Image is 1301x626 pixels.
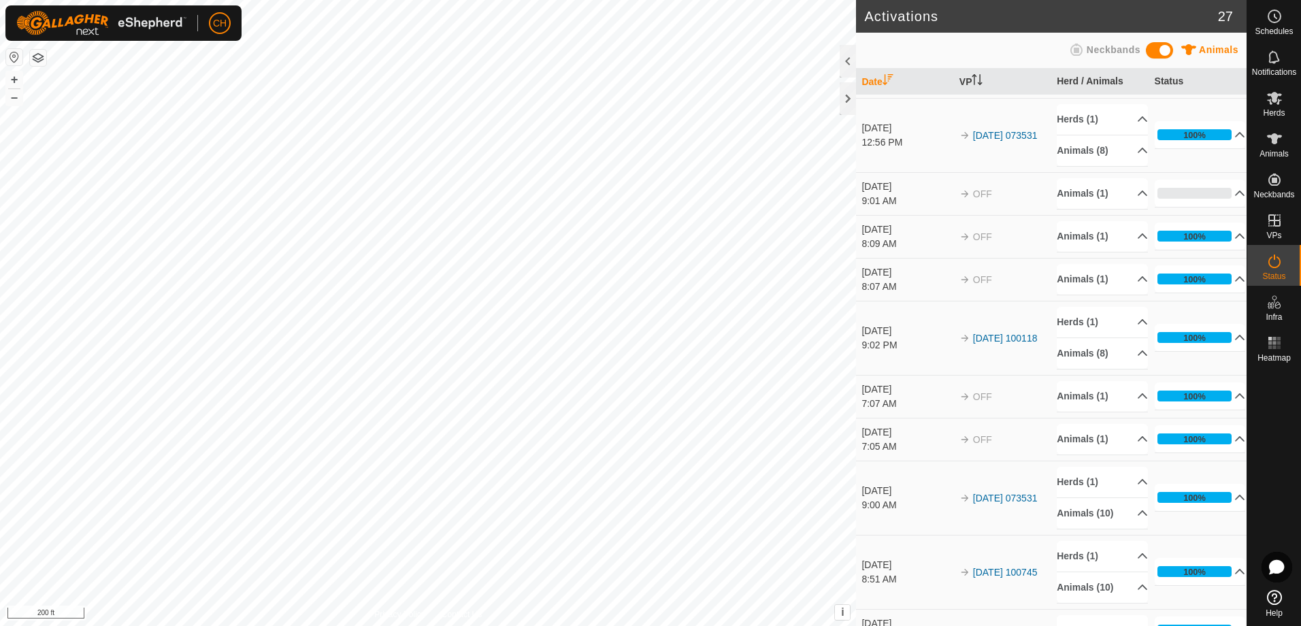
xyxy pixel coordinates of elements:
[1057,467,1148,497] p-accordion-header: Herds (1)
[1183,433,1206,446] div: 100%
[973,231,992,242] span: OFF
[1157,231,1232,242] div: 100%
[841,606,844,618] span: i
[959,274,970,285] img: arrow
[1057,264,1148,295] p-accordion-header: Animals (1)
[1255,27,1293,35] span: Schedules
[861,397,953,411] div: 7:07 AM
[1087,44,1140,55] span: Neckbands
[1183,129,1206,142] div: 100%
[1253,191,1294,199] span: Neckbands
[861,498,953,512] div: 9:00 AM
[1252,68,1296,76] span: Notifications
[861,572,953,587] div: 8:51 AM
[1157,274,1232,284] div: 100%
[973,493,1038,504] a: [DATE] 073531
[1155,425,1246,452] p-accordion-header: 100%
[1183,230,1206,243] div: 100%
[1155,324,1246,351] p-accordion-header: 100%
[1051,69,1149,95] th: Herd / Animals
[1157,332,1232,343] div: 100%
[1262,272,1285,280] span: Status
[959,434,970,445] img: arrow
[6,89,22,105] button: –
[1257,354,1291,362] span: Heatmap
[861,237,953,251] div: 8:09 AM
[1157,433,1232,444] div: 100%
[1057,424,1148,455] p-accordion-header: Animals (1)
[1199,44,1238,55] span: Animals
[1155,223,1246,250] p-accordion-header: 100%
[1247,584,1301,623] a: Help
[1057,135,1148,166] p-accordion-header: Animals (8)
[1149,69,1247,95] th: Status
[973,188,992,199] span: OFF
[973,567,1038,578] a: [DATE] 100745
[861,280,953,294] div: 8:07 AM
[1057,307,1148,337] p-accordion-header: Herds (1)
[16,11,186,35] img: Gallagher Logo
[861,180,953,194] div: [DATE]
[1183,390,1206,403] div: 100%
[1155,180,1246,207] p-accordion-header: 0%
[1155,121,1246,148] p-accordion-header: 100%
[973,333,1038,344] a: [DATE] 100118
[864,8,1217,24] h2: Activations
[1157,566,1232,577] div: 100%
[1057,498,1148,529] p-accordion-header: Animals (10)
[1157,129,1232,140] div: 100%
[1057,104,1148,135] p-accordion-header: Herds (1)
[1157,188,1232,199] div: 0%
[856,69,953,95] th: Date
[1057,572,1148,603] p-accordion-header: Animals (10)
[835,605,850,620] button: i
[30,50,46,66] button: Map Layers
[861,223,953,237] div: [DATE]
[973,130,1038,141] a: [DATE] 073531
[954,69,1051,95] th: VP
[6,71,22,88] button: +
[973,434,992,445] span: OFF
[1266,231,1281,240] span: VPs
[1183,491,1206,504] div: 100%
[861,484,953,498] div: [DATE]
[861,382,953,397] div: [DATE]
[861,194,953,208] div: 9:01 AM
[861,338,953,352] div: 9:02 PM
[973,391,992,402] span: OFF
[959,130,970,141] img: arrow
[861,135,953,150] div: 12:56 PM
[1155,558,1246,585] p-accordion-header: 100%
[861,558,953,572] div: [DATE]
[1157,391,1232,401] div: 100%
[861,440,953,454] div: 7:05 AM
[1155,484,1246,511] p-accordion-header: 100%
[213,16,227,31] span: CH
[1183,273,1206,286] div: 100%
[1057,221,1148,252] p-accordion-header: Animals (1)
[1183,331,1206,344] div: 100%
[1155,382,1246,410] p-accordion-header: 100%
[861,425,953,440] div: [DATE]
[973,274,992,285] span: OFF
[1057,338,1148,369] p-accordion-header: Animals (8)
[959,493,970,504] img: arrow
[1259,150,1289,158] span: Animals
[6,49,22,65] button: Reset Map
[1263,109,1285,117] span: Herds
[959,333,970,344] img: arrow
[1183,565,1206,578] div: 100%
[1218,6,1233,27] span: 27
[1157,492,1232,503] div: 100%
[972,76,983,87] p-sorticon: Activate to sort
[959,567,970,578] img: arrow
[374,608,425,621] a: Privacy Policy
[442,608,482,621] a: Contact Us
[959,391,970,402] img: arrow
[1057,178,1148,209] p-accordion-header: Animals (1)
[861,265,953,280] div: [DATE]
[1266,313,1282,321] span: Infra
[959,188,970,199] img: arrow
[1155,265,1246,293] p-accordion-header: 100%
[1057,541,1148,572] p-accordion-header: Herds (1)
